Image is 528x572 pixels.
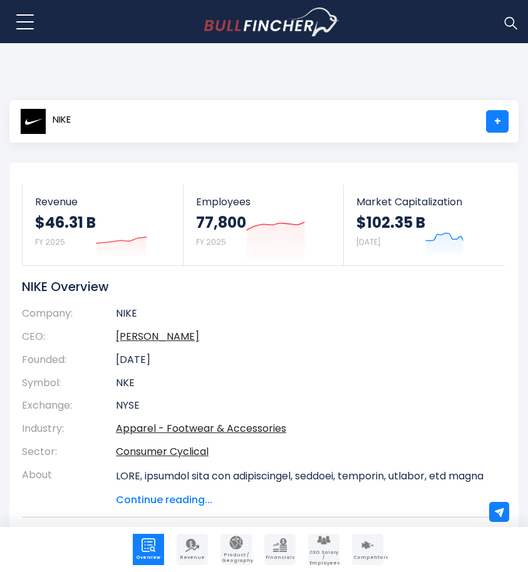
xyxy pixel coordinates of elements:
[20,108,46,135] img: NKE logo
[184,185,344,265] a: Employees 77,800 FY 2025
[19,110,71,133] a: NIKE
[344,185,505,265] a: Market Capitalization $102.35 B [DATE]
[196,196,331,208] span: Employees
[308,534,339,565] a: Company Employees
[22,307,116,325] th: Company:
[178,555,207,560] span: Revenue
[133,534,164,565] a: Company Overview
[22,325,116,349] th: CEO:
[116,421,286,436] a: Apparel - Footwear & Accessories
[22,278,487,295] h1: NIKE Overview
[204,8,339,36] a: Go to homepage
[116,444,209,459] a: Consumer Cyclical
[35,196,170,208] span: Revenue
[486,110,509,133] a: +
[116,394,487,417] td: NYSE
[35,213,96,232] strong: $46.31 B
[22,394,116,417] th: Exchange:
[356,213,425,232] strong: $102.35 B
[356,237,380,247] small: [DATE]
[220,534,252,565] a: Company Product/Geography
[352,534,383,565] a: Company Competitors
[116,329,199,344] a: ceo
[22,464,116,508] th: About
[356,196,492,208] span: Market Capitalization
[116,372,487,395] td: NKE
[353,555,382,560] span: Competitors
[116,307,487,325] td: NIKE
[23,185,183,265] a: Revenue $46.31 B FY 2025
[204,8,339,36] img: Bullfincher logo
[266,555,294,560] span: Financials
[116,349,487,372] td: [DATE]
[22,441,116,464] th: Sector:
[22,417,116,441] th: Industry:
[196,213,246,232] strong: 77,800
[22,372,116,395] th: Symbol:
[53,115,71,125] span: NIKE
[196,237,226,247] small: FY 2025
[309,550,338,566] span: CEO Salary / Employees
[134,555,163,560] span: Overview
[222,553,251,563] span: Product / Geography
[35,237,65,247] small: FY 2025
[264,534,296,565] a: Company Financials
[22,349,116,372] th: Founded:
[177,534,208,565] a: Company Revenue
[116,493,487,508] span: Continue reading...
